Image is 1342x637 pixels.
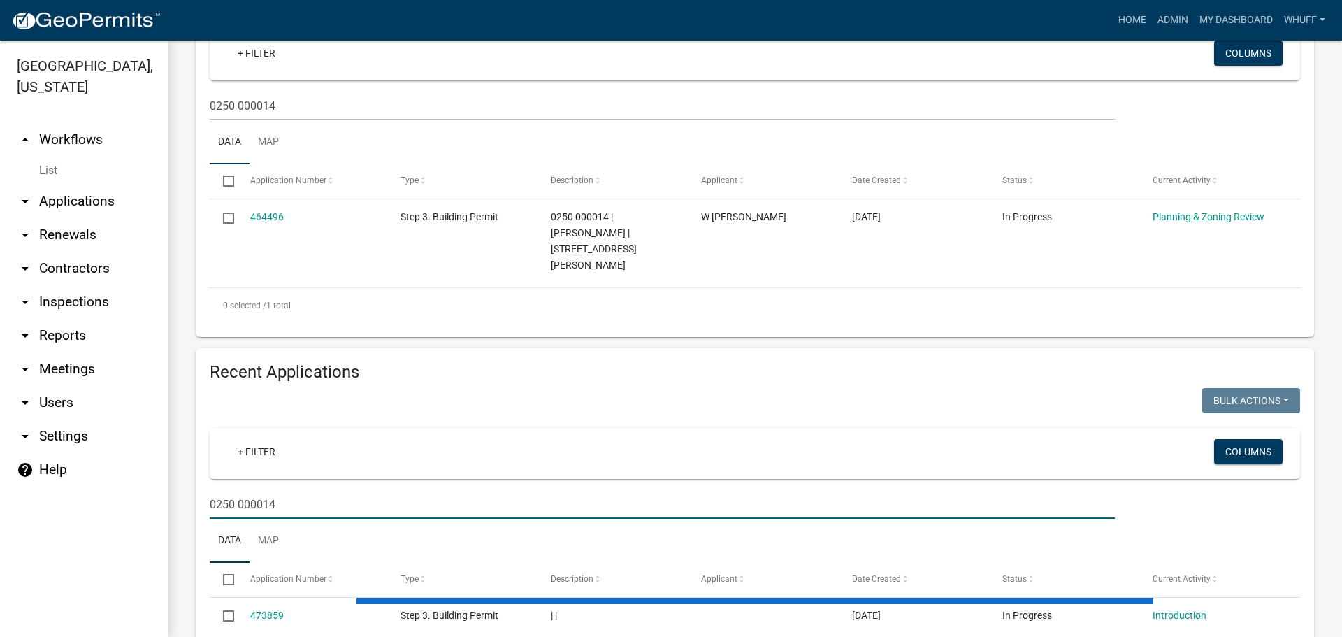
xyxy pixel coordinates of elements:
datatable-header-cell: Description [537,164,688,198]
span: In Progress [1002,610,1052,621]
datatable-header-cell: Status [989,164,1139,198]
a: Home [1113,7,1152,34]
span: Date Created [852,176,901,185]
span: Type [401,574,419,584]
a: Map [250,120,287,165]
span: Status [1002,176,1027,185]
i: arrow_drop_down [17,294,34,310]
span: Step 3. Building Permit [401,211,498,222]
span: Description [551,176,593,185]
span: 0250 000014 | PAYTON W REECE | 657 HIGHTOWER RD [551,211,637,270]
a: + Filter [226,439,287,464]
span: Application Number [250,176,326,185]
button: Bulk Actions [1202,388,1300,413]
span: 09/04/2025 [852,610,881,621]
span: Current Activity [1153,574,1211,584]
datatable-header-cell: Type [387,563,537,596]
datatable-header-cell: Status [989,563,1139,596]
i: arrow_drop_up [17,131,34,148]
a: 473859 [250,610,284,621]
datatable-header-cell: Date Created [838,563,988,596]
a: Data [210,120,250,165]
i: arrow_drop_down [17,327,34,344]
datatable-header-cell: Current Activity [1139,563,1290,596]
span: Status [1002,574,1027,584]
i: arrow_drop_down [17,394,34,411]
span: Description [551,574,593,584]
a: Admin [1152,7,1194,34]
span: Applicant [701,574,737,584]
datatable-header-cell: Application Number [236,164,387,198]
datatable-header-cell: Application Number [236,563,387,596]
div: 1 total [210,288,1300,323]
button: Columns [1214,439,1283,464]
datatable-header-cell: Current Activity [1139,164,1290,198]
a: Data [210,519,250,564]
datatable-header-cell: Applicant [688,164,838,198]
i: arrow_drop_down [17,428,34,445]
i: arrow_drop_down [17,227,34,243]
span: W REECE PAYTON [701,211,786,222]
input: Search for applications [210,92,1115,120]
i: help [17,461,34,478]
h4: Recent Applications [210,362,1300,382]
i: arrow_drop_down [17,193,34,210]
datatable-header-cell: Select [210,164,236,198]
button: Columns [1214,41,1283,66]
datatable-header-cell: Select [210,563,236,596]
i: arrow_drop_down [17,260,34,277]
span: Type [401,176,419,185]
span: Current Activity [1153,176,1211,185]
datatable-header-cell: Applicant [688,563,838,596]
span: 0 selected / [223,301,266,310]
span: Application Number [250,574,326,584]
datatable-header-cell: Type [387,164,537,198]
a: whuff [1278,7,1331,34]
a: Map [250,519,287,564]
datatable-header-cell: Date Created [838,164,988,198]
input: Search for applications [210,490,1115,519]
a: + Filter [226,41,287,66]
a: My Dashboard [1194,7,1278,34]
datatable-header-cell: Description [537,563,688,596]
span: Applicant [701,176,737,185]
a: 464496 [250,211,284,222]
span: Date Created [852,574,901,584]
span: Step 3. Building Permit [401,610,498,621]
span: In Progress [1002,211,1052,222]
i: arrow_drop_down [17,361,34,378]
span: | | [551,610,557,621]
a: Planning & Zoning Review [1153,211,1264,222]
span: 08/15/2025 [852,211,881,222]
a: Introduction [1153,610,1206,621]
